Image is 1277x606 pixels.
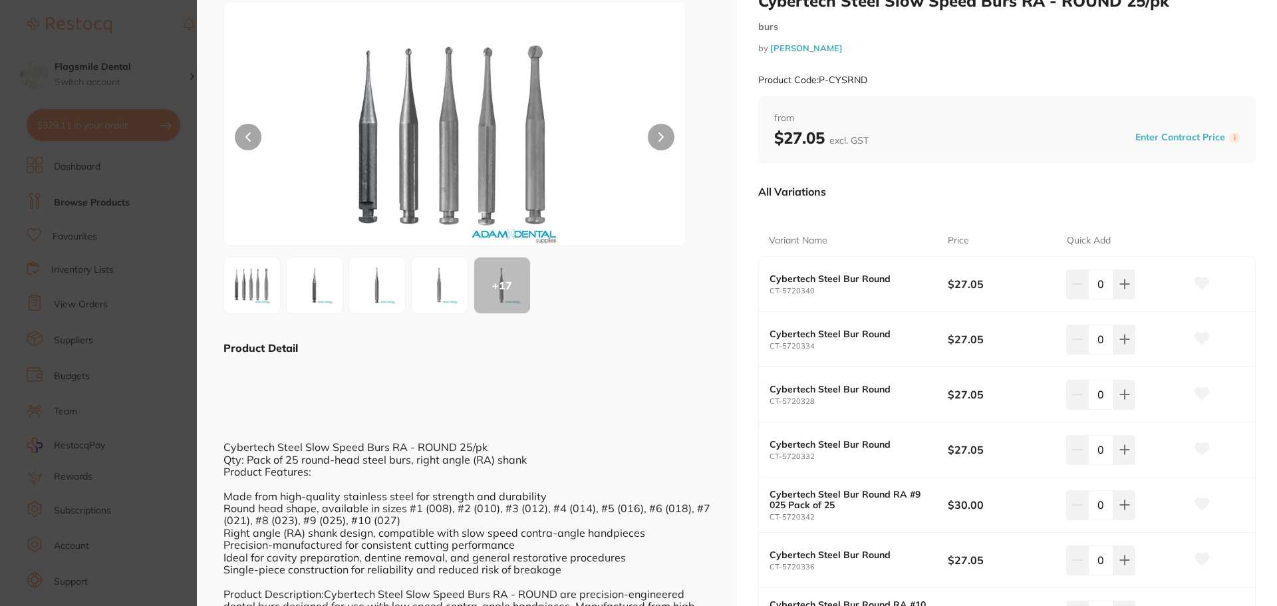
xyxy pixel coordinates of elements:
button: Enter Contract Price [1131,131,1229,144]
b: $27.05 [774,128,869,148]
b: Cybertech Steel Bur Round RA #9 025 Pack of 25 [770,489,930,510]
label: i [1229,132,1240,143]
b: $30.00 [948,498,1055,512]
small: CT-5720328 [770,397,948,406]
b: Cybertech Steel Bur Round [770,329,930,339]
img: MjAzMjguanBn [416,261,464,309]
small: Product Code: P-CYSRND [758,75,867,86]
img: Uk5ELmpwZw [317,35,593,245]
small: by [758,43,1256,53]
img: Uk5ELmpwZw [228,261,276,309]
b: $27.05 [948,553,1055,567]
small: CT-5720340 [770,287,948,295]
small: burs [758,21,1256,33]
p: Quick Add [1067,234,1111,247]
b: $27.05 [948,277,1055,291]
b: $27.05 [948,332,1055,347]
b: $27.05 [948,442,1055,457]
span: from [774,112,1240,125]
b: Cybertech Steel Bur Round [770,549,930,560]
b: Cybertech Steel Bur Round [770,384,930,394]
b: Cybertech Steel Bur Round [770,273,930,284]
img: MjAzMjUuanBn [291,261,339,309]
span: excl. GST [829,134,869,146]
b: $27.05 [948,387,1055,402]
small: CT-5720336 [770,563,948,571]
img: MjAzMjYuanBn [353,261,401,309]
small: CT-5720342 [770,513,948,522]
small: CT-5720332 [770,452,948,461]
button: +17 [474,257,531,314]
p: Price [948,234,969,247]
div: + 17 [474,257,530,313]
a: [PERSON_NAME] [770,43,843,53]
b: Product Detail [223,341,298,355]
small: CT-5720334 [770,342,948,351]
p: Variant Name [769,234,827,247]
p: All Variations [758,185,826,198]
b: Cybertech Steel Bur Round [770,439,930,450]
